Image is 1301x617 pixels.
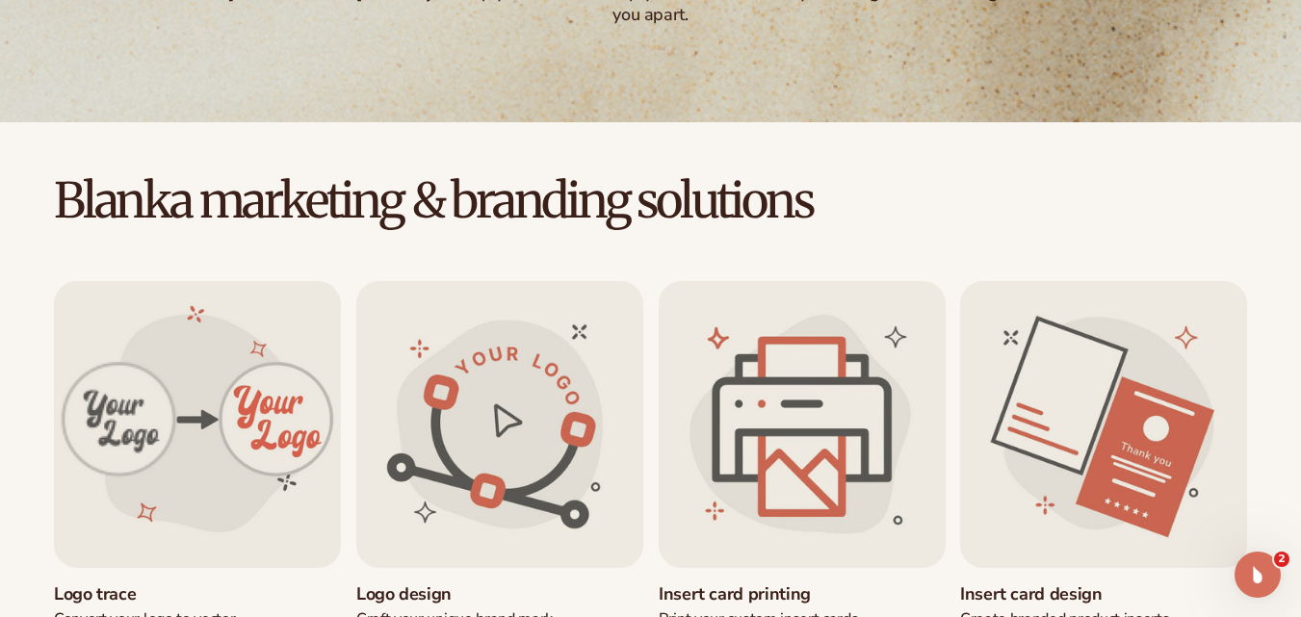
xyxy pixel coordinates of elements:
span: 2 [1274,552,1289,567]
a: Logo trace [54,582,341,604]
a: Logo design [356,582,643,604]
a: Insert card design [960,582,1247,604]
iframe: Intercom live chat [1235,552,1281,598]
a: Insert card printing [659,582,946,604]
